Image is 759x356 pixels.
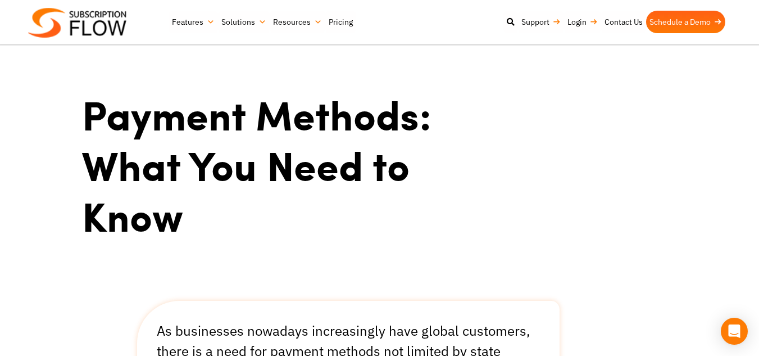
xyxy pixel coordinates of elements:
a: Resources [270,11,325,33]
a: Support [518,11,564,33]
a: Solutions [218,11,270,33]
a: Login [564,11,601,33]
img: Subscriptionflow [28,8,126,38]
h1: Payment Methods: What You Need to Know [82,89,457,241]
a: Pricing [325,11,356,33]
a: Contact Us [601,11,646,33]
div: Open Intercom Messenger [721,318,748,345]
a: Features [169,11,218,33]
a: Schedule a Demo [646,11,725,33]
